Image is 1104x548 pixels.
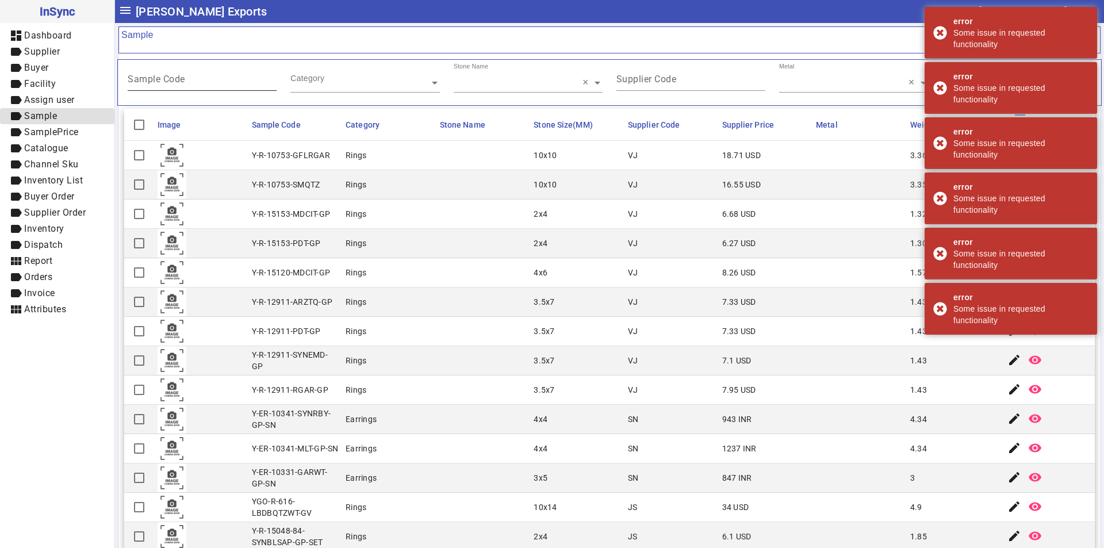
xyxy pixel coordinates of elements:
[346,150,366,161] div: Rings
[24,143,68,154] span: Catalogue
[722,443,757,454] div: 1237 INR
[9,77,23,91] mat-icon: label
[953,126,1088,137] div: error
[910,179,927,190] div: 3.35
[1007,470,1021,484] mat-icon: edit
[9,302,23,316] mat-icon: view_module
[24,30,72,41] span: Dashboard
[346,355,366,366] div: Rings
[24,191,75,202] span: Buyer Order
[628,384,638,396] div: VJ
[816,120,838,129] span: Metal
[1028,441,1042,455] mat-icon: remove_red_eye
[582,77,592,89] span: Clear all
[158,120,181,129] span: Image
[9,141,23,155] mat-icon: label
[628,150,638,161] div: VJ
[158,434,186,463] img: comingsoon.png
[1028,500,1042,513] mat-icon: remove_red_eye
[722,384,756,396] div: 7.95 USD
[9,2,105,21] span: InSync
[953,193,1088,216] div: Some issue in requested functionality
[252,120,301,129] span: Sample Code
[9,109,23,123] mat-icon: label
[9,29,23,43] mat-icon: dashboard
[628,501,638,513] div: JS
[953,303,1088,326] div: Some issue in requested functionality
[24,159,79,170] span: Channel Sku
[158,463,186,492] img: comingsoon.png
[722,120,774,129] span: Supplier Price
[158,346,186,375] img: comingsoon.png
[534,355,554,366] div: 3.5x7
[979,2,1067,21] div: [PERSON_NAME]
[158,258,186,287] img: comingsoon.png
[1007,500,1021,513] mat-icon: edit
[910,531,927,542] div: 1.85
[9,222,23,236] mat-icon: label
[346,384,366,396] div: Rings
[534,267,547,278] div: 4x6
[24,62,49,73] span: Buyer
[1007,529,1021,543] mat-icon: edit
[24,271,52,282] span: Orders
[953,137,1088,160] div: Some issue in requested functionality
[24,255,52,266] span: Report
[910,413,927,425] div: 4.34
[722,267,756,278] div: 8.26 USD
[24,110,57,121] span: Sample
[534,237,547,249] div: 2x4
[953,236,1088,248] div: error
[158,405,186,434] img: comingsoon.png
[158,493,186,522] img: comingsoon.png
[346,413,377,425] div: Earrings
[9,61,23,75] mat-icon: label
[346,296,366,308] div: Rings
[534,208,547,220] div: 2x4
[252,525,339,548] div: Y-R-15048-84-SYNBLSAP-GP-SET
[953,82,1088,105] div: Some issue in requested functionality
[534,150,557,161] div: 10x10
[1078,6,1088,17] mat-icon: settings
[628,443,639,454] div: SN
[628,325,638,337] div: VJ
[628,531,638,542] div: JS
[908,77,918,89] span: Clear all
[910,501,922,513] div: 4.9
[1007,412,1021,426] mat-icon: edit
[252,496,339,519] div: YGO-R-616-LBDBQTZWT-GV
[346,325,366,337] div: Rings
[118,3,132,17] mat-icon: menu
[128,74,185,85] mat-label: Sample Code
[24,239,63,250] span: Dispatch
[722,237,756,249] div: 6.27 USD
[9,270,23,284] mat-icon: label
[9,125,23,139] mat-icon: label
[346,120,379,129] span: Category
[346,531,366,542] div: Rings
[628,296,638,308] div: VJ
[1028,353,1042,367] mat-icon: remove_red_eye
[9,190,23,204] mat-icon: label
[722,472,752,484] div: 847 INR
[158,141,186,170] img: comingsoon.png
[346,501,366,513] div: Rings
[628,179,638,190] div: VJ
[9,286,23,300] mat-icon: label
[252,408,339,431] div: Y-ER-10341-SYNRBY-GP-SN
[24,94,75,105] span: Assign user
[24,175,83,186] span: Inventory List
[953,71,1088,82] div: error
[9,238,23,252] mat-icon: label
[346,472,377,484] div: Earrings
[910,208,927,220] div: 1.32
[158,317,186,346] img: comingsoon.png
[252,267,331,278] div: Y-R-15120-MDCIT-GP
[346,179,366,190] div: Rings
[252,179,320,190] div: Y-R-10753-SMQTZ
[158,288,186,316] img: comingsoon.png
[534,472,547,484] div: 3x5
[910,237,927,249] div: 1.30
[722,150,761,161] div: 18.71 USD
[136,2,267,21] span: [PERSON_NAME] Exports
